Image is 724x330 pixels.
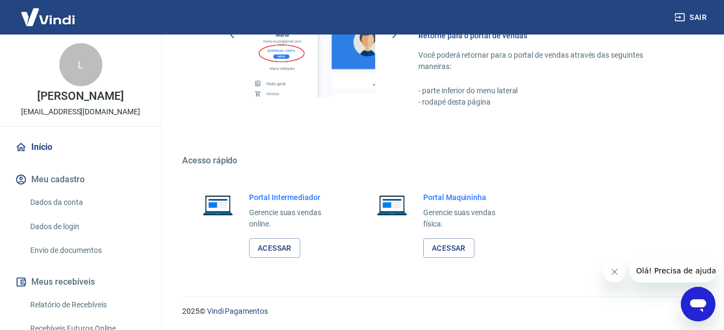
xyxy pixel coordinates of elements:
h6: Portal Intermediador [249,192,337,203]
button: Meu cadastro [13,168,148,191]
p: Você poderá retornar para o portal de vendas através das seguintes maneiras: [418,50,672,72]
a: Início [13,135,148,159]
p: Gerencie suas vendas online. [249,207,337,230]
p: - parte inferior do menu lateral [418,85,672,97]
button: Sair [672,8,711,27]
a: Dados da conta [26,191,148,214]
img: Imagem de um notebook aberto [369,192,415,218]
iframe: Fechar mensagem [604,261,625,283]
button: Meus recebíveis [13,270,148,294]
p: [EMAIL_ADDRESS][DOMAIN_NAME] [21,106,140,118]
h6: Retorne para o portal de vendas [418,30,672,41]
iframe: Mensagem da empresa [630,259,715,283]
img: Imagem de um notebook aberto [195,192,240,218]
iframe: Botão para abrir a janela de mensagens [681,287,715,321]
a: Acessar [423,238,474,258]
p: 2025 © [182,306,698,317]
img: Vindi [13,1,83,33]
span: Olá! Precisa de ajuda? [6,8,91,16]
p: [PERSON_NAME] [37,91,123,102]
a: Envio de documentos [26,239,148,262]
a: Dados de login [26,216,148,238]
div: L [59,43,102,86]
a: Acessar [249,238,300,258]
a: Relatório de Recebíveis [26,294,148,316]
p: - rodapé desta página [418,97,672,108]
h5: Acesso rápido [182,155,698,166]
p: Gerencie suas vendas física. [423,207,511,230]
h6: Portal Maquininha [423,192,511,203]
a: Vindi Pagamentos [207,307,268,315]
